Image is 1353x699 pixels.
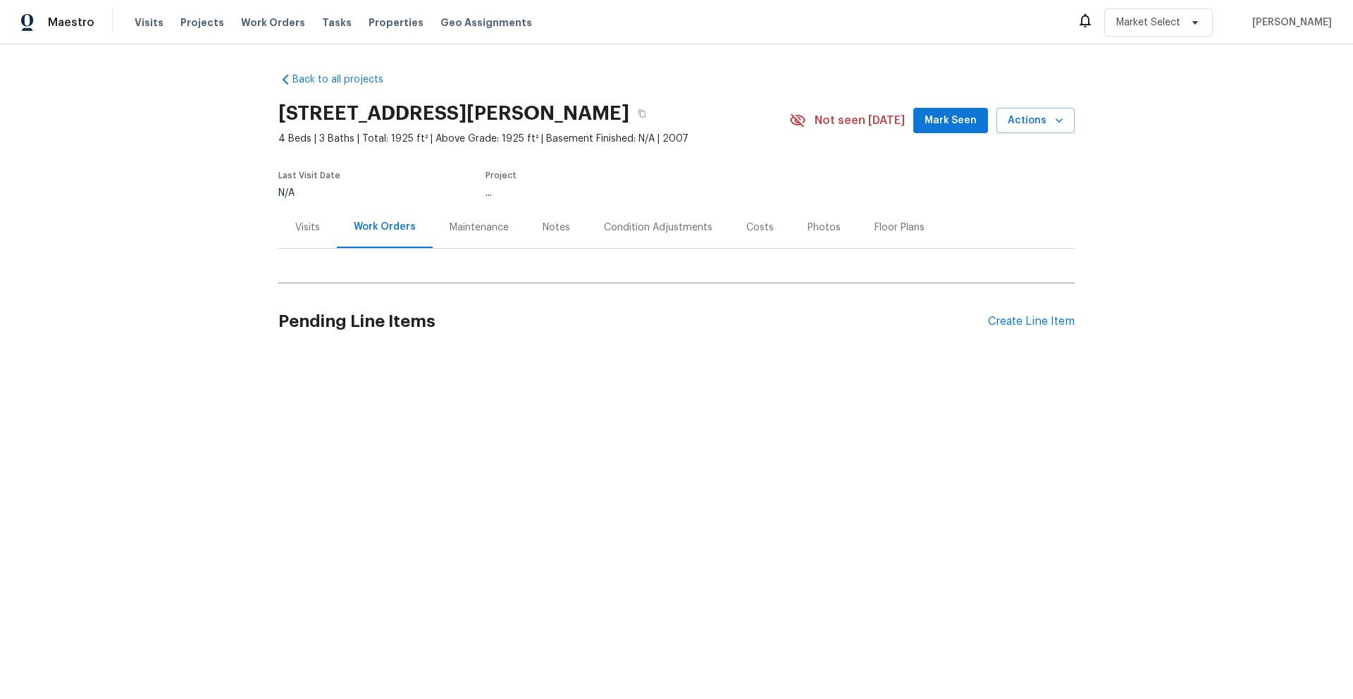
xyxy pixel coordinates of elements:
span: Mark Seen [925,112,977,130]
div: Notes [543,221,570,235]
div: Create Line Item [988,315,1075,328]
span: Last Visit Date [278,171,340,180]
button: Mark Seen [913,108,988,134]
span: Market Select [1116,16,1180,30]
div: Condition Adjustments [604,221,712,235]
button: Copy Address [629,101,655,126]
span: Visits [135,16,163,30]
span: 4 Beds | 3 Baths | Total: 1925 ft² | Above Grade: 1925 ft² | Basement Finished: N/A | 2007 [278,132,789,146]
span: Project [486,171,517,180]
button: Actions [996,108,1075,134]
span: Actions [1008,112,1063,130]
span: Geo Assignments [440,16,532,30]
span: Maestro [48,16,94,30]
span: Projects [180,16,224,30]
div: N/A [278,188,340,198]
span: Tasks [322,18,352,27]
span: Properties [369,16,424,30]
div: Photos [808,221,841,235]
span: Not seen [DATE] [815,113,905,128]
span: Work Orders [241,16,305,30]
span: [PERSON_NAME] [1247,16,1332,30]
h2: Pending Line Items [278,289,988,354]
div: Costs [746,221,774,235]
div: Maintenance [450,221,509,235]
a: Back to all projects [278,73,414,87]
h2: [STREET_ADDRESS][PERSON_NAME] [278,106,629,120]
div: Visits [295,221,320,235]
div: Work Orders [354,220,416,234]
div: Floor Plans [875,221,925,235]
div: ... [486,188,756,198]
